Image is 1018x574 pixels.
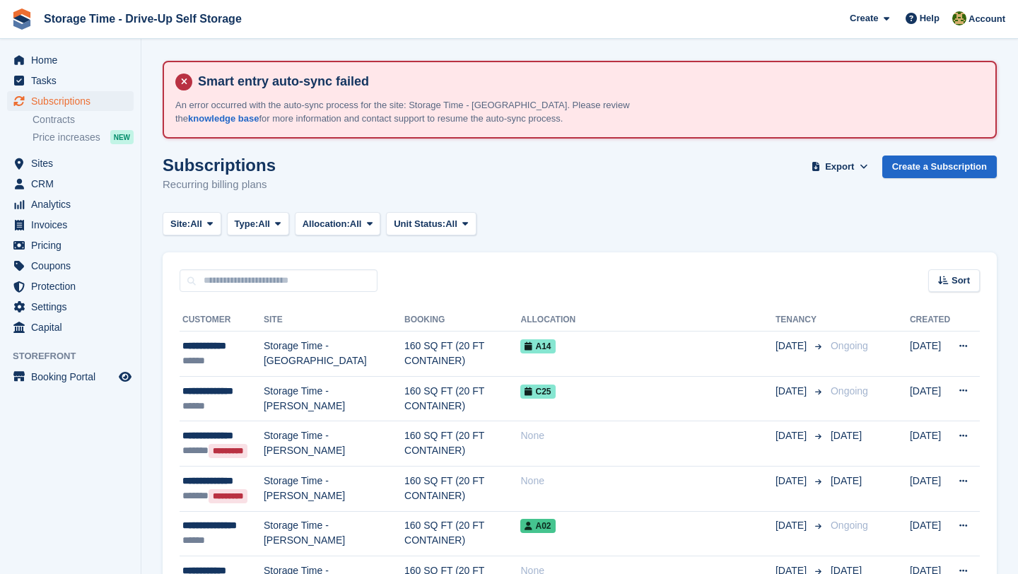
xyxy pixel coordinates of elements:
[295,212,381,235] button: Allocation: All
[31,256,116,276] span: Coupons
[163,177,276,193] p: Recurring billing plans
[404,511,520,556] td: 160 SQ FT (20 FT CONTAINER)
[38,7,247,30] a: Storage Time - Drive-Up Self Storage
[7,235,134,255] a: menu
[404,421,520,467] td: 160 SQ FT (20 FT CONTAINER)
[776,339,809,353] span: [DATE]
[33,113,134,127] a: Contracts
[235,217,259,231] span: Type:
[882,156,997,179] a: Create a Subscription
[31,235,116,255] span: Pricing
[175,98,670,126] p: An error occurred with the auto-sync process for the site: Storage Time - [GEOGRAPHIC_DATA]. Plea...
[404,376,520,421] td: 160 SQ FT (20 FT CONTAINER)
[303,217,350,231] span: Allocation:
[7,91,134,111] a: menu
[776,384,809,399] span: [DATE]
[831,520,868,531] span: Ongoing
[520,339,555,353] span: A14
[910,421,950,467] td: [DATE]
[163,156,276,175] h1: Subscriptions
[920,11,940,25] span: Help
[31,367,116,387] span: Booking Portal
[831,430,862,441] span: [DATE]
[117,368,134,385] a: Preview store
[7,276,134,296] a: menu
[264,376,404,421] td: Storage Time - [PERSON_NAME]
[520,474,775,488] div: None
[31,194,116,214] span: Analytics
[386,212,476,235] button: Unit Status: All
[776,428,809,443] span: [DATE]
[520,519,555,533] span: A02
[7,215,134,235] a: menu
[910,332,950,377] td: [DATE]
[831,475,862,486] span: [DATE]
[969,12,1005,26] span: Account
[952,11,966,25] img: Zain Sarwar
[776,518,809,533] span: [DATE]
[850,11,878,25] span: Create
[910,511,950,556] td: [DATE]
[7,153,134,173] a: menu
[190,217,202,231] span: All
[163,212,221,235] button: Site: All
[33,131,100,144] span: Price increases
[264,332,404,377] td: Storage Time - [GEOGRAPHIC_DATA]
[831,385,868,397] span: Ongoing
[110,130,134,144] div: NEW
[809,156,871,179] button: Export
[776,309,825,332] th: Tenancy
[31,50,116,70] span: Home
[404,332,520,377] td: 160 SQ FT (20 FT CONTAINER)
[952,274,970,288] span: Sort
[7,297,134,317] a: menu
[31,174,116,194] span: CRM
[31,153,116,173] span: Sites
[31,297,116,317] span: Settings
[33,129,134,145] a: Price increases NEW
[227,212,289,235] button: Type: All
[445,217,457,231] span: All
[7,256,134,276] a: menu
[264,466,404,511] td: Storage Time - [PERSON_NAME]
[31,71,116,90] span: Tasks
[180,309,264,332] th: Customer
[520,309,775,332] th: Allocation
[910,309,950,332] th: Created
[192,74,984,90] h4: Smart entry auto-sync failed
[31,91,116,111] span: Subscriptions
[264,421,404,467] td: Storage Time - [PERSON_NAME]
[188,113,259,124] a: knowledge base
[13,349,141,363] span: Storefront
[350,217,362,231] span: All
[910,376,950,421] td: [DATE]
[520,428,775,443] div: None
[7,50,134,70] a: menu
[825,160,854,174] span: Export
[7,174,134,194] a: menu
[264,511,404,556] td: Storage Time - [PERSON_NAME]
[7,71,134,90] a: menu
[7,367,134,387] a: menu
[31,276,116,296] span: Protection
[11,8,33,30] img: stora-icon-8386f47178a22dfd0bd8f6a31ec36ba5ce8667c1dd55bd0f319d3a0aa187defe.svg
[404,309,520,332] th: Booking
[520,385,555,399] span: C25
[31,215,116,235] span: Invoices
[910,466,950,511] td: [DATE]
[258,217,270,231] span: All
[831,340,868,351] span: Ongoing
[404,466,520,511] td: 160 SQ FT (20 FT CONTAINER)
[31,317,116,337] span: Capital
[7,194,134,214] a: menu
[394,217,445,231] span: Unit Status:
[264,309,404,332] th: Site
[776,474,809,488] span: [DATE]
[170,217,190,231] span: Site:
[7,317,134,337] a: menu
